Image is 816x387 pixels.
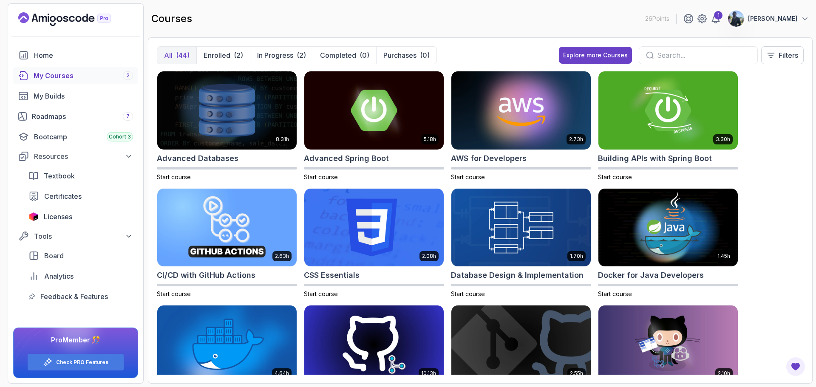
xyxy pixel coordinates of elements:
[157,269,255,281] h2: CI/CD with GitHub Actions
[157,305,297,384] img: Docker For Professionals card
[716,136,730,143] p: 3.30h
[570,253,583,260] p: 1.70h
[451,173,485,181] span: Start course
[420,50,430,60] div: (0)
[157,153,238,164] h2: Advanced Databases
[320,50,356,60] p: Completed
[44,191,82,201] span: Certificates
[360,50,369,60] div: (0)
[451,290,485,297] span: Start course
[276,136,289,143] p: 8.31h
[711,14,721,24] a: 1
[451,71,591,150] img: AWS for Developers card
[44,271,74,281] span: Analytics
[157,173,191,181] span: Start course
[13,108,138,125] a: roadmaps
[451,305,591,384] img: Git & GitHub Fundamentals card
[164,50,173,60] p: All
[34,151,133,161] div: Resources
[451,189,591,267] img: Database Design & Implementation card
[34,50,133,60] div: Home
[23,288,138,305] a: feedback
[598,189,738,267] img: Docker for Java Developers card
[13,128,138,145] a: bootcamp
[204,50,230,60] p: Enrolled
[304,290,338,297] span: Start course
[424,136,436,143] p: 5.18h
[718,370,730,377] p: 2.10h
[275,370,289,377] p: 4.64h
[569,136,583,143] p: 2.73h
[157,290,191,297] span: Start course
[598,173,632,181] span: Start course
[157,189,297,267] img: CI/CD with GitHub Actions card
[250,47,313,64] button: In Progress(2)
[728,10,809,27] button: user profile image[PERSON_NAME]
[598,269,704,281] h2: Docker for Java Developers
[376,47,436,64] button: Purchases(0)
[598,305,738,384] img: GitHub Toolkit card
[645,14,669,23] p: 26 Points
[304,153,389,164] h2: Advanced Spring Boot
[559,47,632,64] button: Explore more Courses
[34,132,133,142] div: Bootcamp
[157,47,196,64] button: All(44)
[570,370,583,377] p: 2.55h
[40,291,108,302] span: Feedback & Features
[13,47,138,64] a: home
[23,188,138,205] a: certificates
[598,71,738,150] img: Building APIs with Spring Boot card
[56,359,108,366] a: Check PRO Features
[785,356,806,377] button: Open Feedback Button
[151,12,192,25] h2: courses
[44,251,64,261] span: Board
[18,12,130,26] a: Landing page
[451,269,584,281] h2: Database Design & Implementation
[34,91,133,101] div: My Builds
[657,50,751,60] input: Search...
[598,290,632,297] span: Start course
[383,50,416,60] p: Purchases
[275,253,289,260] p: 2.63h
[304,173,338,181] span: Start course
[313,47,376,64] button: Completed(0)
[779,50,798,60] p: Filters
[421,370,436,377] p: 10.13h
[728,11,744,27] img: user profile image
[304,71,444,150] img: Advanced Spring Boot card
[451,153,527,164] h2: AWS for Developers
[34,231,133,241] div: Tools
[422,253,436,260] p: 2.08h
[257,50,293,60] p: In Progress
[23,268,138,285] a: analytics
[157,71,297,150] img: Advanced Databases card
[34,71,133,81] div: My Courses
[714,11,722,20] div: 1
[176,50,190,60] div: (44)
[304,189,444,267] img: CSS Essentials card
[717,253,730,260] p: 1.45h
[23,208,138,225] a: licenses
[44,212,72,222] span: Licenses
[23,167,138,184] a: textbook
[761,46,804,64] button: Filters
[13,149,138,164] button: Resources
[23,247,138,264] a: board
[563,51,628,59] div: Explore more Courses
[304,305,444,384] img: Git for Professionals card
[234,50,243,60] div: (2)
[297,50,306,60] div: (2)
[32,111,133,121] div: Roadmaps
[13,67,138,84] a: courses
[304,269,360,281] h2: CSS Essentials
[126,113,130,120] span: 7
[44,171,75,181] span: Textbook
[748,14,797,23] p: [PERSON_NAME]
[598,153,712,164] h2: Building APIs with Spring Boot
[13,229,138,244] button: Tools
[126,72,130,79] span: 2
[109,133,131,140] span: Cohort 3
[196,47,250,64] button: Enrolled(2)
[27,353,124,371] button: Check PRO Features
